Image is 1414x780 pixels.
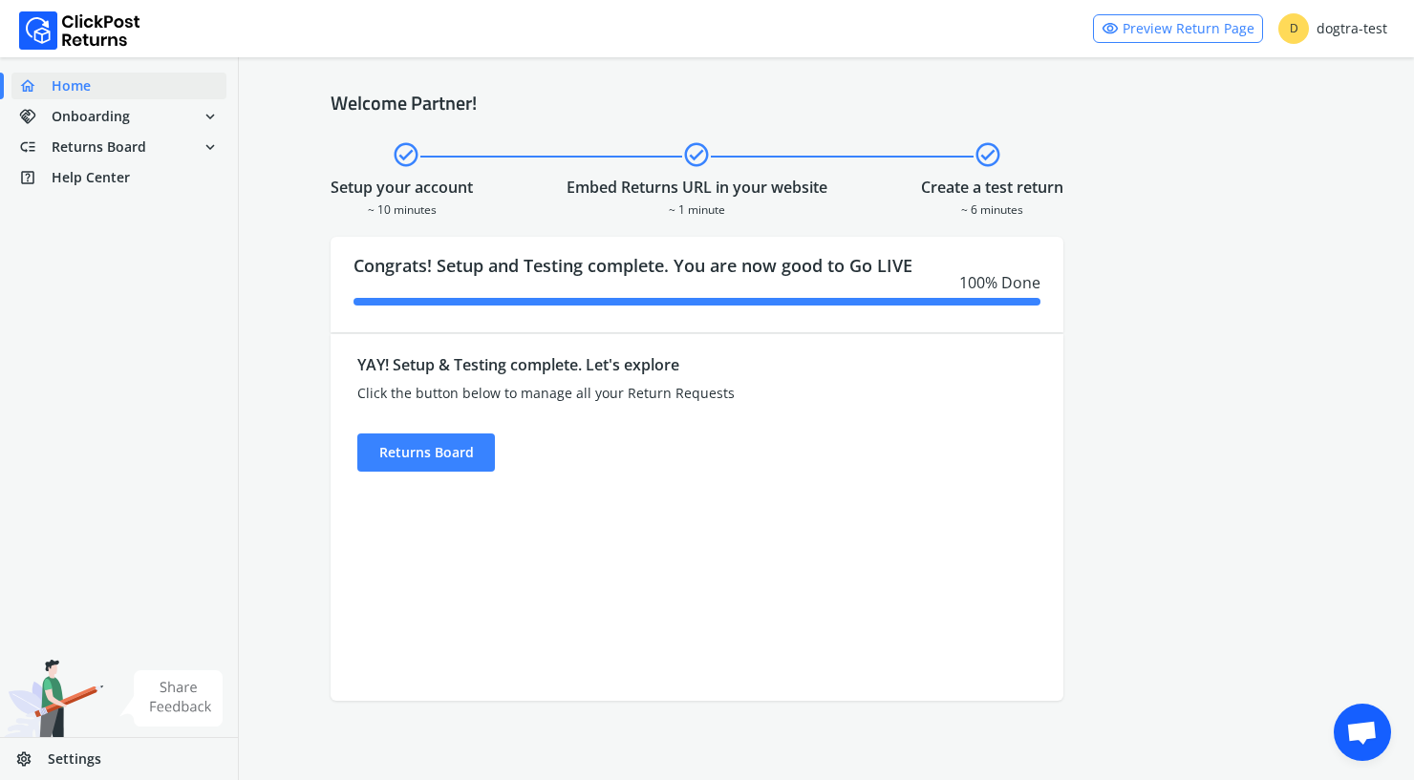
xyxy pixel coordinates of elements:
div: Embed Returns URL in your website [567,176,827,199]
div: Open chat [1334,704,1391,761]
span: Onboarding [52,107,130,126]
img: share feedback [119,670,224,727]
span: Help Center [52,168,130,187]
span: visibility [1102,15,1119,42]
a: help_centerHelp Center [11,164,226,191]
span: check_circle [682,137,711,172]
div: Setup your account [331,176,473,199]
div: Returns Board [357,433,495,472]
div: dogtra-test [1278,13,1387,44]
span: Returns Board [52,137,146,157]
div: ~ 1 minute [567,199,827,218]
div: Congrats! Setup and Testing complete. You are now good to Go LIVE [331,237,1063,332]
div: YAY! Setup & Testing complete. Let's explore [357,353,853,376]
span: settings [15,746,48,772]
span: check_circle [392,137,420,172]
h4: Welcome Partner! [331,92,1322,115]
span: Home [52,76,91,95]
span: help_center [19,164,52,191]
span: expand_more [202,103,219,130]
span: handshake [19,103,52,130]
span: home [19,73,52,99]
a: visibilityPreview Return Page [1093,14,1263,43]
span: expand_more [202,134,219,160]
a: homeHome [11,73,226,99]
div: ~ 6 minutes [921,199,1063,218]
span: check_circle [974,137,1002,172]
span: D [1278,13,1309,44]
span: low_priority [19,134,52,160]
div: Click the button below to manage all your Return Requests [357,384,853,403]
span: Settings [48,749,101,769]
div: Create a test return [921,176,1063,199]
img: Logo [19,11,140,50]
div: 100 % Done [353,271,1040,294]
div: ~ 10 minutes [331,199,473,218]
